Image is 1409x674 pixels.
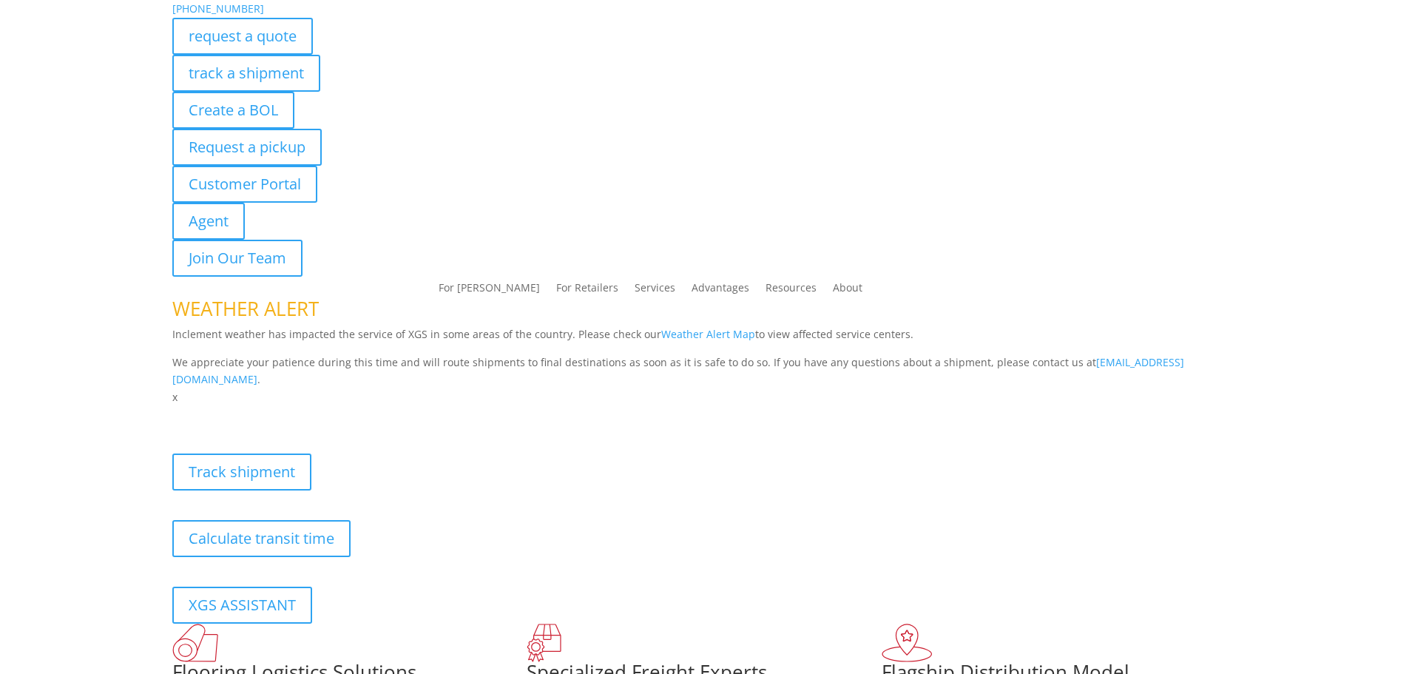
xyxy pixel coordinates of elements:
a: Services [635,283,675,299]
span: WEATHER ALERT [172,295,319,322]
p: We appreciate your patience during this time and will route shipments to final destinations as so... [172,354,1237,389]
a: For Retailers [556,283,618,299]
a: Customer Portal [172,166,317,203]
p: Inclement weather has impacted the service of XGS in some areas of the country. Please check our ... [172,326,1237,354]
p: x [172,388,1237,406]
img: xgs-icon-focused-on-flooring-red [527,624,561,662]
a: Create a BOL [172,92,294,129]
a: Track shipment [172,454,311,491]
a: Agent [172,203,245,240]
img: xgs-icon-total-supply-chain-intelligence-red [172,624,218,662]
a: [PHONE_NUMBER] [172,1,264,16]
a: Advantages [692,283,749,299]
a: track a shipment [172,55,320,92]
a: Calculate transit time [172,520,351,557]
a: About [833,283,862,299]
a: XGS ASSISTANT [172,587,312,624]
a: Weather Alert Map [661,327,755,341]
a: For [PERSON_NAME] [439,283,540,299]
img: xgs-icon-flagship-distribution-model-red [882,624,933,662]
b: Visibility, transparency, and control for your entire supply chain. [172,408,502,422]
a: Request a pickup [172,129,322,166]
a: Resources [766,283,817,299]
a: request a quote [172,18,313,55]
a: Join Our Team [172,240,303,277]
